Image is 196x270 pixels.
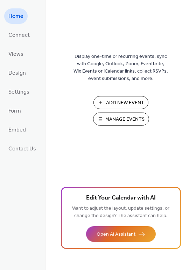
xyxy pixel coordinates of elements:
span: Display one-time or recurring events, sync with Google, Outlook, Zoom, Eventbrite, Wix Events or ... [74,53,168,83]
span: Home [8,11,23,22]
span: Add New Event [106,100,144,107]
span: Connect [8,30,30,41]
button: Open AI Assistant [86,226,156,242]
a: Form [4,103,25,119]
button: Manage Events [93,113,149,126]
span: Form [8,106,21,117]
a: Contact Us [4,141,40,156]
span: Open AI Assistant [97,231,135,238]
span: Embed [8,125,26,136]
a: Connect [4,27,34,43]
button: Add New Event [93,96,148,109]
a: Settings [4,84,34,100]
span: Contact Us [8,144,36,155]
span: Views [8,49,23,60]
a: Design [4,65,30,81]
a: Embed [4,122,30,137]
span: Want to adjust the layout, update settings, or change the design? The assistant can help. [72,204,170,221]
span: Settings [8,87,29,98]
a: Views [4,46,28,62]
span: Design [8,68,26,79]
span: Edit Your Calendar with AI [86,194,156,203]
span: Manage Events [106,116,145,123]
a: Home [4,8,28,24]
